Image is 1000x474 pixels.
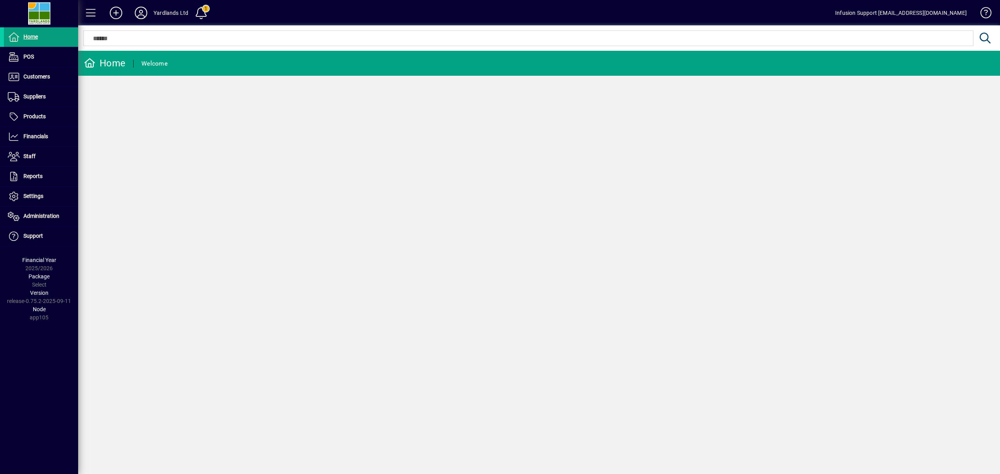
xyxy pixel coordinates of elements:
[23,133,48,139] span: Financials
[23,213,59,219] span: Administration
[84,57,125,69] div: Home
[23,34,38,40] span: Home
[23,173,43,179] span: Reports
[23,53,34,60] span: POS
[29,273,50,280] span: Package
[4,127,78,146] a: Financials
[4,67,78,87] a: Customers
[4,187,78,206] a: Settings
[4,87,78,107] a: Suppliers
[23,193,43,199] span: Settings
[30,290,48,296] span: Version
[4,107,78,127] a: Products
[104,6,129,20] button: Add
[4,167,78,186] a: Reports
[23,153,36,159] span: Staff
[23,233,43,239] span: Support
[975,2,990,27] a: Knowledge Base
[129,6,154,20] button: Profile
[835,7,967,19] div: Infusion Support [EMAIL_ADDRESS][DOMAIN_NAME]
[22,257,56,263] span: Financial Year
[23,93,46,100] span: Suppliers
[4,147,78,166] a: Staff
[4,47,78,67] a: POS
[4,207,78,226] a: Administration
[154,7,188,19] div: Yardlands Ltd
[33,306,46,312] span: Node
[23,113,46,119] span: Products
[23,73,50,80] span: Customers
[141,57,168,70] div: Welcome
[4,226,78,246] a: Support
